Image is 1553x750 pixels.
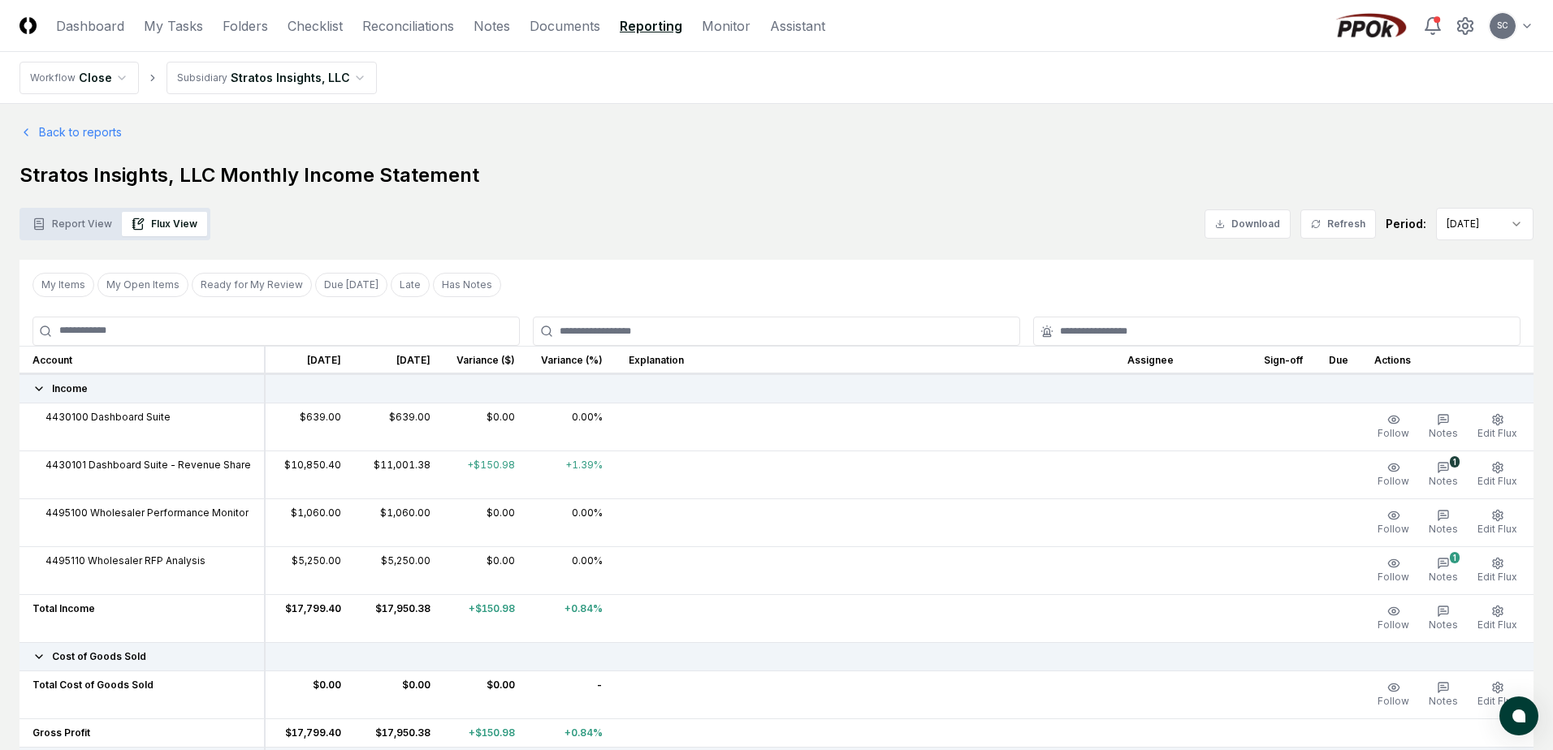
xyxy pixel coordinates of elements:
button: Edit Flux [1474,458,1521,492]
button: My Items [32,273,94,297]
button: 1Notes [1425,458,1461,492]
a: Monitor [702,16,751,36]
td: 0.00% [528,498,616,546]
span: Total Cost of Goods Sold [32,678,154,692]
th: Variance ($) [443,346,528,374]
button: Notes [1425,410,1461,444]
th: Variance (%) [528,346,616,374]
a: Reconciliations [362,16,454,36]
td: $1,060.00 [354,498,443,546]
button: Follow [1374,506,1412,540]
button: Edit Flux [1474,678,1521,712]
span: Total Income [32,601,95,616]
button: Edit Flux [1474,410,1521,444]
div: Subsidiary [177,71,227,85]
button: Notes [1425,678,1461,712]
div: 1 [1450,456,1460,468]
img: PPOk logo [1332,13,1410,39]
button: SC [1488,11,1517,41]
td: $17,950.38 [354,594,443,642]
button: Flux View [122,212,207,236]
th: [DATE] [265,346,354,374]
td: $5,250.00 [265,546,354,594]
button: Report View [23,212,122,236]
span: Follow [1378,619,1409,631]
td: +0.84% [528,718,616,747]
button: Notes [1425,601,1461,636]
td: +$150.98 [443,718,528,747]
a: Assistant [770,16,825,36]
div: 1 [1450,552,1460,563]
span: Notes [1429,619,1458,631]
td: $0.00 [443,403,528,450]
button: Notes [1425,506,1461,540]
button: Follow [1374,458,1412,492]
span: Income [52,381,88,396]
th: Explanation [616,346,1114,374]
span: Follow [1378,571,1409,583]
th: [DATE] [354,346,443,374]
button: Late [391,273,430,297]
span: Cost of Goods Sold [52,649,146,664]
td: $0.00 [443,498,528,546]
button: atlas-launcher [1499,696,1538,735]
span: Notes [1429,475,1458,487]
td: $17,950.38 [354,718,443,747]
a: Back to reports [19,123,122,140]
th: Sign-off [1251,346,1316,374]
div: Period: [1386,215,1426,232]
a: My Tasks [144,16,203,36]
th: Due [1316,346,1361,374]
button: Follow [1374,410,1412,444]
td: $17,799.40 [265,718,354,747]
a: Notes [474,16,510,36]
td: 0.00% [528,403,616,450]
span: 4430100 Dashboard Suite [45,410,171,425]
span: Edit Flux [1477,475,1517,487]
td: +$150.98 [443,450,528,498]
button: Follow [1374,678,1412,712]
td: $10,850.40 [265,450,354,498]
a: Folders [223,16,268,36]
button: Follow [1374,601,1412,636]
span: 4430101 Dashboard Suite - Revenue Share [45,458,251,472]
button: Edit Flux [1474,601,1521,636]
span: Follow [1378,695,1409,707]
button: Due Today [315,273,387,297]
span: Edit Flux [1477,619,1517,631]
button: Refresh [1300,209,1376,239]
span: Gross Profit [32,726,90,740]
td: 0.00% [528,546,616,594]
span: Edit Flux [1477,523,1517,535]
td: $0.00 [354,670,443,718]
img: Logo [19,17,37,34]
a: Reporting [620,16,682,36]
td: $0.00 [443,670,528,718]
td: $0.00 [443,546,528,594]
button: Edit Flux [1474,554,1521,588]
td: $639.00 [354,403,443,450]
span: Follow [1378,475,1409,487]
td: $11,001.38 [354,450,443,498]
span: Edit Flux [1477,427,1517,439]
td: $0.00 [265,670,354,718]
td: - [528,670,616,718]
h1: Stratos Insights, LLC Monthly Income Statement [19,162,1534,188]
span: Follow [1378,427,1409,439]
td: +$150.98 [443,594,528,642]
span: Notes [1429,427,1458,439]
button: My Open Items [97,273,188,297]
td: +1.39% [528,450,616,498]
span: 4495100 Wholesaler Performance Monitor [45,506,249,520]
button: Download [1205,209,1291,239]
th: Actions [1361,346,1534,374]
button: 1Notes [1425,554,1461,588]
td: $17,799.40 [265,594,354,642]
button: Ready for My Review [192,273,312,297]
div: Workflow [30,71,76,85]
button: Follow [1374,554,1412,588]
a: Dashboard [56,16,124,36]
button: Edit Flux [1474,506,1521,540]
span: Follow [1378,523,1409,535]
td: +0.84% [528,594,616,642]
